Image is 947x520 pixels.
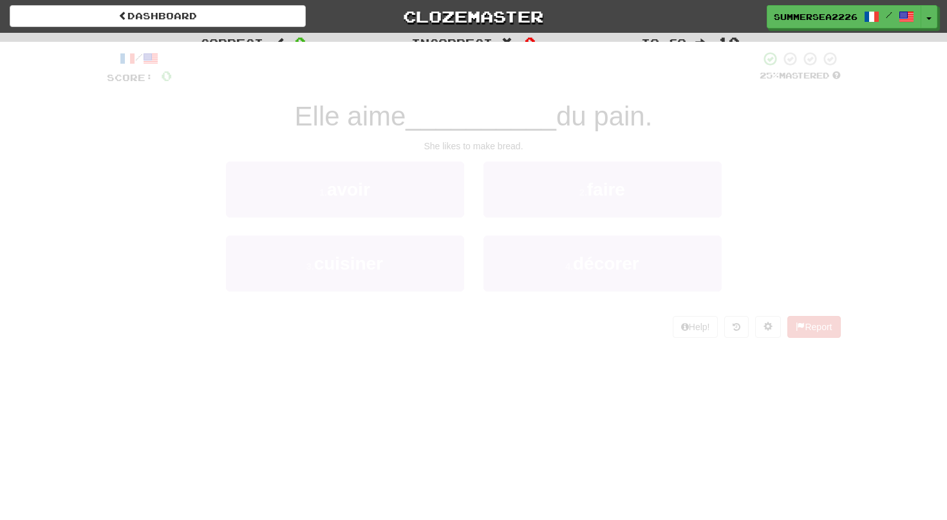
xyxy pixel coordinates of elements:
[774,11,858,23] span: SummerSea2226
[502,37,516,48] span: :
[161,68,172,84] span: 0
[724,316,749,338] button: Round history (alt+y)
[411,36,492,49] span: Incorrect
[306,261,314,272] small: 3 .
[760,70,779,80] span: 25 %
[314,254,383,274] span: cuisiner
[406,101,556,131] span: __________
[695,37,709,48] span: :
[483,162,722,218] button: 2.faire
[886,10,892,19] span: /
[525,34,536,50] span: 0
[641,36,686,49] span: To go
[483,236,722,292] button: 4.décorer
[107,51,172,67] div: /
[107,72,153,83] span: Score:
[295,34,306,50] span: 0
[107,140,841,153] div: She likes to make bread.
[226,162,464,218] button: 1.avoir
[565,261,573,272] small: 4 .
[587,180,625,200] span: faire
[579,187,587,198] small: 2 .
[272,37,286,48] span: :
[200,36,263,49] span: Correct
[325,5,621,28] a: Clozemaster
[319,187,327,198] small: 1 .
[327,180,370,200] span: avoir
[767,5,921,28] a: SummerSea2226 /
[718,34,740,50] span: 10
[573,254,639,274] span: décorer
[787,316,840,338] button: Report
[673,316,718,338] button: Help!
[556,101,652,131] span: du pain.
[760,70,841,82] div: Mastered
[10,5,306,27] a: Dashboard
[295,101,406,131] span: Elle aime
[226,236,464,292] button: 3.cuisiner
